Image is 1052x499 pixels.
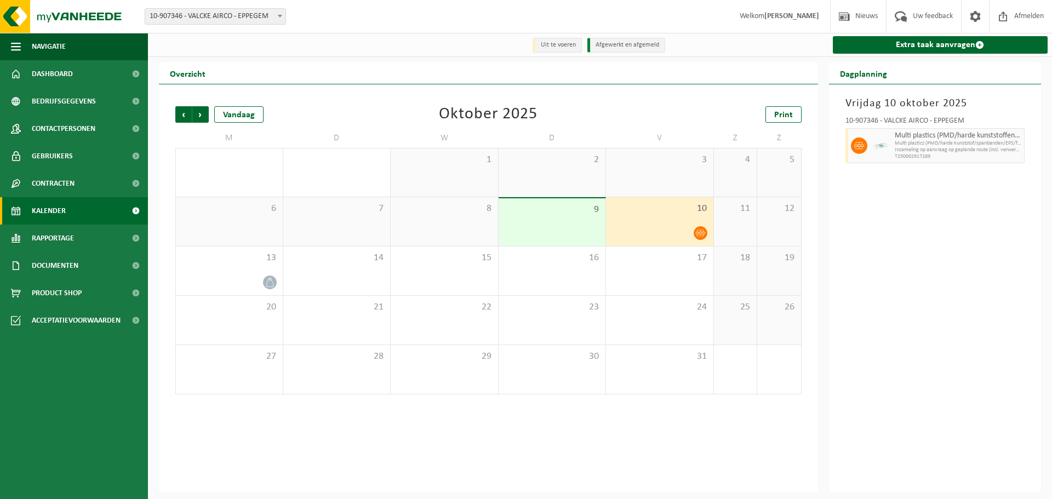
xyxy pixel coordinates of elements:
span: 10-907346 - VALCKE AIRCO - EPPEGEM [145,9,285,24]
span: 20 [181,301,277,313]
span: Bedrijfsgegevens [32,88,96,115]
span: 30 [504,351,601,363]
a: Extra taak aanvragen [833,36,1048,54]
strong: [PERSON_NAME] [764,12,819,20]
div: Oktober 2025 [439,106,538,123]
span: 11 [719,203,752,215]
span: 16 [504,252,601,264]
span: Inzameling op aanvraag op geplande route (incl. verwerking) [895,147,1022,153]
span: 29 [396,351,493,363]
li: Uit te voeren [533,38,582,53]
span: 15 [396,252,493,264]
span: Rapportage [32,225,74,252]
h2: Overzicht [159,62,216,84]
span: Gebruikers [32,142,73,170]
span: 22 [396,301,493,313]
span: 8 [396,203,493,215]
span: 23 [504,301,601,313]
span: Vorige [175,106,192,123]
span: 2 [504,154,601,166]
span: 31 [611,351,708,363]
span: Contactpersonen [32,115,95,142]
span: Product Shop [32,279,82,307]
span: Volgende [192,106,209,123]
span: Multi plastics (PMD/harde kunststof/spanbanden/EPS/folie) [895,140,1022,147]
span: 1 [396,154,493,166]
span: 10-907346 - VALCKE AIRCO - EPPEGEM [145,8,286,25]
span: 13 [181,252,277,264]
span: 14 [289,252,385,264]
span: 7 [289,203,385,215]
span: 26 [763,301,795,313]
span: 24 [611,301,708,313]
span: 19 [763,252,795,264]
span: 5 [763,154,795,166]
div: 10-907346 - VALCKE AIRCO - EPPEGEM [845,117,1025,128]
span: 17 [611,252,708,264]
td: M [175,128,283,148]
td: W [391,128,499,148]
span: Documenten [32,252,78,279]
span: Print [774,111,793,119]
div: Vandaag [214,106,264,123]
span: 3 [611,154,708,166]
span: 10 [611,203,708,215]
h3: Vrijdag 10 oktober 2025 [845,95,1025,112]
span: Navigatie [32,33,66,60]
span: 6 [181,203,277,215]
span: Dashboard [32,60,73,88]
li: Afgewerkt en afgemeld [587,38,665,53]
span: Contracten [32,170,75,197]
td: D [499,128,607,148]
span: Kalender [32,197,66,225]
td: Z [714,128,758,148]
span: 25 [719,301,752,313]
span: 21 [289,301,385,313]
span: 4 [719,154,752,166]
td: Z [757,128,801,148]
a: Print [765,106,802,123]
span: 28 [289,351,385,363]
td: D [283,128,391,148]
span: 12 [763,203,795,215]
img: LP-SK-00500-LPE-16 [873,137,889,154]
span: Multi plastics (PMD/harde kunststoffen/spanbanden/EPS/folie naturel/folie gemengd) [895,131,1022,140]
span: 27 [181,351,277,363]
h2: Dagplanning [829,62,898,84]
span: Acceptatievoorwaarden [32,307,121,334]
span: T250002917289 [895,153,1022,160]
span: 18 [719,252,752,264]
span: 9 [504,204,601,216]
td: V [606,128,714,148]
